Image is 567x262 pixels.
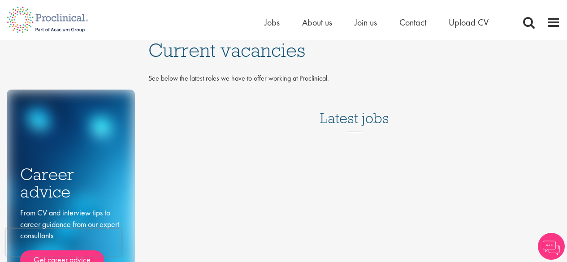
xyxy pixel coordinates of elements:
[449,17,489,28] a: Upload CV
[148,73,560,84] p: See below the latest roles we have to offer working at Proclinical.
[320,88,389,132] h3: Latest jobs
[399,17,426,28] a: Contact
[355,17,377,28] a: Join us
[538,233,565,260] img: Chatbot
[264,17,280,28] a: Jobs
[20,166,121,200] h3: Career advice
[148,38,305,62] span: Current vacancies
[6,229,121,256] iframe: reCAPTCHA
[302,17,332,28] a: About us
